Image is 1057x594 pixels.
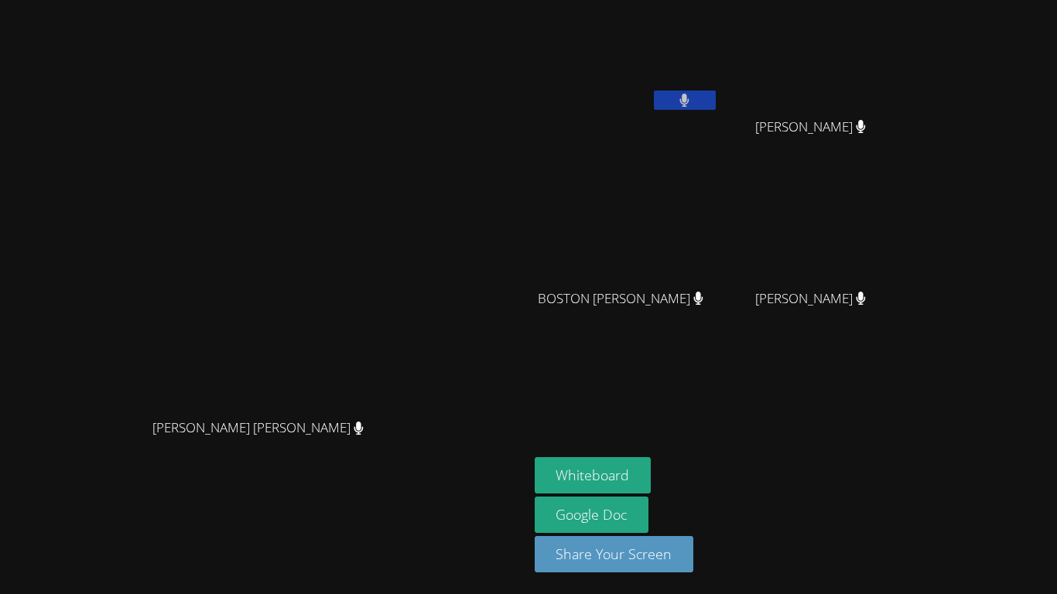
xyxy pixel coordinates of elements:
[755,288,866,310] span: [PERSON_NAME]
[535,497,649,533] a: Google Doc
[535,536,694,572] button: Share Your Screen
[152,417,364,439] span: [PERSON_NAME] [PERSON_NAME]
[538,288,703,310] span: BOSTON [PERSON_NAME]
[535,457,652,493] button: Whiteboard
[755,116,866,138] span: [PERSON_NAME]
